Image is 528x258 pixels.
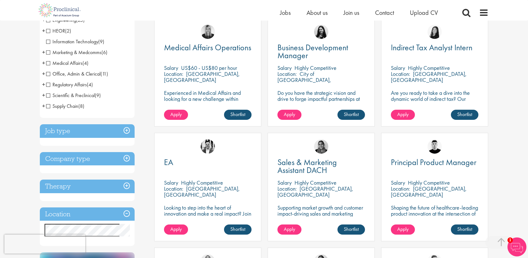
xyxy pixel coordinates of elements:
[277,224,301,235] a: Apply
[42,101,45,111] span: +
[408,64,450,71] p: Highly Competitive
[82,60,88,66] span: (4)
[277,185,353,198] p: [GEOGRAPHIC_DATA], [GEOGRAPHIC_DATA]
[391,158,478,166] a: Principal Product Manager
[46,92,101,99] span: Scientific & Preclinical
[277,205,365,229] p: Supporting market growth and customer impact-driving sales and marketing excellence across DACH i...
[428,139,442,154] img: Patrick Melody
[46,28,65,34] span: HEOR
[46,38,104,45] span: Information Technology
[314,25,328,39] img: Indre Stankeviciute
[280,9,291,17] a: Jobs
[314,139,328,154] img: Anjali Parbhu
[46,71,100,77] span: Office, Admin & Clerical
[391,224,415,235] a: Apply
[164,205,252,235] p: Looking to step into the heart of innovation and make a real impact? Join our pharmaceutical clie...
[98,38,104,45] span: (9)
[201,139,215,154] img: Edward Little
[164,185,183,192] span: Location:
[224,110,252,120] a: Shortlist
[277,158,365,174] a: Sales & Marketing Assistant DACH
[46,60,88,66] span: Medical Affairs
[164,42,251,53] span: Medical Affairs Operations
[65,28,71,34] span: (2)
[46,60,82,66] span: Medical Affairs
[306,9,328,17] a: About us
[46,49,101,56] span: Marketing & Medcomms
[397,226,409,232] span: Apply
[42,47,45,57] span: +
[164,90,252,120] p: Experienced in Medical Affairs and looking for a new challenge within operations? Proclinical is ...
[284,111,295,118] span: Apply
[391,44,478,52] a: Indirect Tax Analyst Intern
[164,64,178,71] span: Salary
[391,64,405,71] span: Salary
[87,81,93,88] span: (4)
[40,124,135,138] h3: Job type
[224,224,252,235] a: Shortlist
[277,44,365,59] a: Business Development Manager
[164,179,178,186] span: Salary
[391,90,478,120] p: Are you ready to take a dive into the dynamic world of indirect tax? Our client is recruiting for...
[40,207,135,221] h3: Location
[391,185,410,192] span: Location:
[507,237,526,256] img: Chatbot
[46,28,71,34] span: HEOR
[164,70,240,83] p: [GEOGRAPHIC_DATA], [GEOGRAPHIC_DATA]
[40,180,135,193] h3: Therapy
[391,185,467,198] p: [GEOGRAPHIC_DATA], [GEOGRAPHIC_DATA]
[42,69,45,78] span: +
[337,110,365,120] a: Shortlist
[343,9,359,17] a: Join us
[78,103,84,109] span: (8)
[46,49,107,56] span: Marketing & Medcomms
[277,90,365,126] p: Do you have the strategic vision and drive to forge impactful partnerships at the forefront of ph...
[95,92,101,99] span: (9)
[375,9,394,17] a: Contact
[42,80,45,89] span: +
[277,64,292,71] span: Salary
[46,92,95,99] span: Scientific & Preclinical
[170,226,182,232] span: Apply
[164,70,183,77] span: Location:
[42,58,45,68] span: +
[100,71,108,77] span: (11)
[40,152,135,166] h3: Company type
[410,9,438,17] a: Upload CV
[181,64,237,71] p: US$60 - US$80 per hour
[451,224,478,235] a: Shortlist
[397,111,409,118] span: Apply
[277,70,297,77] span: Location:
[284,226,295,232] span: Apply
[164,110,188,120] a: Apply
[46,81,93,88] span: Regulatory Affairs
[294,179,337,186] p: Highly Competitive
[277,157,337,175] span: Sales & Marketing Assistant DACH
[391,110,415,120] a: Apply
[428,25,442,39] img: Numhom Sudsok
[46,81,87,88] span: Regulatory Affairs
[170,111,182,118] span: Apply
[294,64,337,71] p: Highly Competitive
[164,158,252,166] a: EA
[201,25,215,39] img: Janelle Jones
[277,110,301,120] a: Apply
[42,90,45,100] span: +
[391,42,472,53] span: Indirect Tax Analyst Intern
[46,38,98,45] span: Information Technology
[391,157,476,168] span: Principal Product Manager
[101,49,107,56] span: (6)
[46,103,78,109] span: Supply Chain
[337,224,365,235] a: Shortlist
[391,70,467,83] p: [GEOGRAPHIC_DATA], [GEOGRAPHIC_DATA]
